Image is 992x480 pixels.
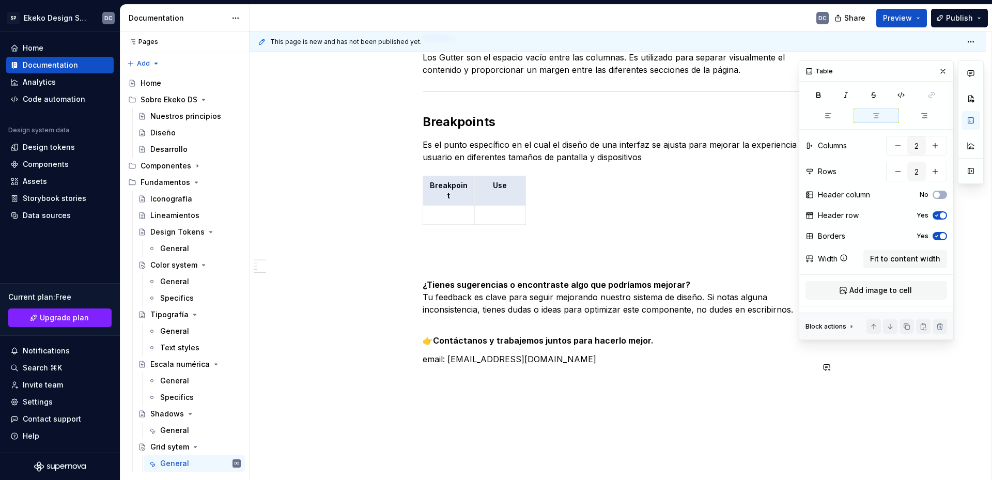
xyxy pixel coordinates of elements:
[23,159,69,169] div: Components
[931,9,988,27] button: Publish
[6,207,114,224] a: Data sources
[423,280,690,290] strong: ¿Tienes sugerencias o encontraste algo que podríamos mejorar?
[144,422,245,439] a: General
[2,7,118,29] button: SPEkeko Design SystemDC
[6,360,114,376] button: Search ⌘K
[134,439,245,455] a: Grid sytem
[423,353,813,365] p: email: [EMAIL_ADDRESS][DOMAIN_NAME]
[423,322,813,347] p: 👉
[144,339,245,356] a: Text styles
[137,59,150,68] span: Add
[423,138,813,163] p: Es el punto específico en el cual el diseño de una interfaz se ajusta para mejorar la experiencia...
[160,243,189,254] div: General
[144,373,245,389] a: General
[124,38,158,46] div: Pages
[144,273,245,290] a: General
[124,75,245,91] a: Home
[134,224,245,240] a: Design Tokens
[429,180,468,201] p: Breakpoint
[150,409,184,419] div: Shadows
[134,108,245,125] a: Nuestros principios
[141,78,161,88] div: Home
[150,210,199,221] div: Lineamientos
[160,293,194,303] div: Specifics
[150,227,205,237] div: Design Tokens
[144,389,245,406] a: Specifics
[23,380,63,390] div: Invite team
[129,13,226,23] div: Documentation
[150,144,188,154] div: Desarrollo
[6,394,114,410] a: Settings
[124,174,245,191] div: Fundamentos
[141,161,191,171] div: Componentes
[23,43,43,53] div: Home
[818,14,827,22] div: DC
[6,377,114,393] a: Invite team
[23,77,56,87] div: Analytics
[6,343,114,359] button: Notifications
[160,425,189,436] div: General
[141,177,190,188] div: Fundamentos
[134,191,245,207] a: Iconografía
[6,139,114,156] a: Design tokens
[134,125,245,141] a: Diseño
[23,346,70,356] div: Notifications
[134,306,245,323] a: Tipografía
[23,414,81,424] div: Contact support
[6,57,114,73] a: Documentation
[23,431,39,441] div: Help
[6,190,114,207] a: Storybook stories
[6,74,114,90] a: Analytics
[8,126,69,134] div: Design system data
[423,278,813,316] p: Tu feedback es clave para seguir mejorando nuestro sistema de diseño. Si notas alguna inconsisten...
[6,411,114,427] button: Contact support
[23,142,75,152] div: Design tokens
[150,309,189,320] div: Tipografía
[144,290,245,306] a: Specifics
[7,12,20,24] div: SP
[134,207,245,224] a: Lineamientos
[23,210,71,221] div: Data sources
[141,95,197,105] div: Sobre Ekeko DS
[144,455,245,472] a: GeneralDC
[160,326,189,336] div: General
[134,406,245,422] a: Shadows
[8,292,112,302] div: Current plan : Free
[150,359,210,369] div: Escala numérica
[150,111,221,121] div: Nuestros principios
[144,240,245,257] a: General
[883,13,912,23] span: Preview
[124,158,245,174] div: Componentes
[6,173,114,190] a: Assets
[144,323,245,339] a: General
[23,176,47,187] div: Assets
[6,91,114,107] a: Code automation
[23,94,85,104] div: Code automation
[23,60,78,70] div: Documentation
[8,308,112,327] a: Upgrade plan
[134,141,245,158] a: Desarrollo
[270,38,422,46] span: This page is new and has not been published yet.
[876,9,927,27] button: Preview
[160,343,199,353] div: Text styles
[134,356,245,373] a: Escala numérica
[34,461,86,472] a: Supernova Logo
[160,376,189,386] div: General
[6,156,114,173] a: Components
[829,9,872,27] button: Share
[150,194,192,204] div: Iconografía
[160,392,194,402] div: Specifics
[160,276,189,287] div: General
[844,13,865,23] span: Share
[150,442,189,452] div: Grid sytem
[23,193,86,204] div: Storybook stories
[235,458,239,469] div: DC
[124,56,163,71] button: Add
[134,257,245,273] a: Color system
[124,91,245,108] div: Sobre Ekeko DS
[423,51,813,76] p: Los Gutter son el espacio vacío entre las columnas. Es utilizado para separar visualmente el cont...
[481,180,520,191] p: Use
[23,363,62,373] div: Search ⌘K
[946,13,973,23] span: Publish
[40,313,89,323] span: Upgrade plan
